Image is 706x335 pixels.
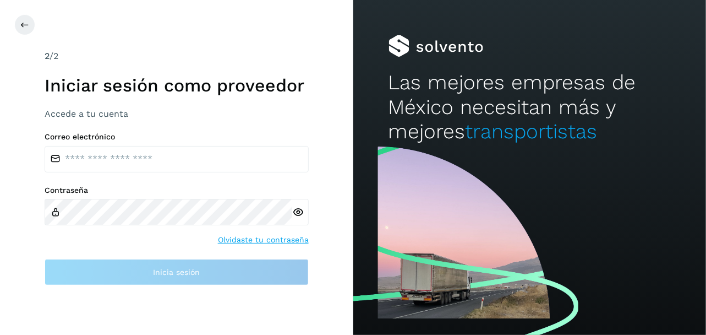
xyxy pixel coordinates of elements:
[45,259,309,285] button: Inicia sesión
[45,109,309,119] h3: Accede a tu cuenta
[153,268,200,276] span: Inicia sesión
[45,75,309,96] h1: Iniciar sesión como proveedor
[45,132,309,142] label: Correo electrónico
[45,50,309,63] div: /2
[466,120,598,143] span: transportistas
[45,51,50,61] span: 2
[45,186,309,195] label: Contraseña
[218,234,309,246] a: Olvidaste tu contraseña
[388,71,671,144] h2: Las mejores empresas de México necesitan más y mejores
